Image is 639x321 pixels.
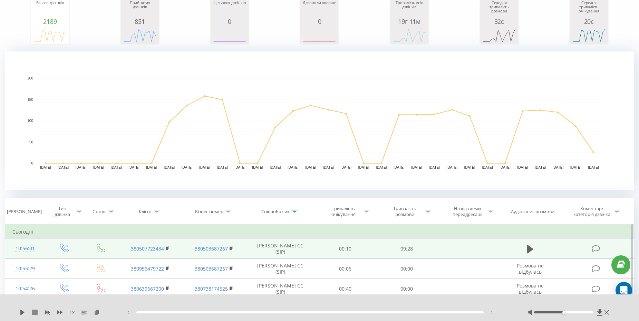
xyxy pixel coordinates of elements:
[341,166,352,169] text: [DATE]
[212,1,247,18] div: Цільових дзвінків
[217,166,228,169] text: [DATE]
[12,242,38,255] div: 10:56:01
[31,161,33,165] text: 0
[246,279,314,299] td: [PERSON_NAME] CC (SIP)
[314,259,376,279] td: 00:06
[394,166,405,169] text: [DATE]
[212,25,247,46] svg: A chart.
[517,282,544,295] span: Розмова не відбулась
[51,206,74,217] div: Тип дзвінка
[246,259,314,279] td: [PERSON_NAME] CC (SIP)
[12,282,38,295] div: 10:54:26
[572,18,606,25] div: 20с
[616,282,632,299] div: Open Intercom Messenger
[482,18,516,25] div: 32с
[302,1,337,18] div: Дзвонили вперше
[588,166,599,169] text: [DATE]
[305,166,316,169] text: [DATE]
[392,25,427,46] svg: A chart.
[482,166,493,169] text: [DATE]
[164,166,175,169] text: [DATE]
[270,166,281,169] text: [DATE]
[482,1,516,18] div: Середня тривалість розмови
[323,166,334,169] text: [DATE]
[246,239,314,259] td: [PERSON_NAME] CC (SIP)
[234,166,245,169] text: [DATE]
[464,166,475,169] text: [DATE]
[146,166,157,169] text: [DATE]
[447,166,458,169] text: [DATE]
[111,166,122,169] text: [DATE]
[123,1,157,18] div: Прийнятих дзвінків
[535,166,546,169] text: [DATE]
[314,239,376,259] td: 00:10
[199,166,210,169] text: [DATE]
[27,76,33,80] text: 200
[261,209,290,215] div: Співробітник
[314,279,376,299] td: 00:40
[376,239,437,259] td: 09:28
[7,209,42,215] div: [PERSON_NAME]
[139,209,152,215] div: Клієнт
[572,206,612,217] div: Коментар/категорія дзвінка
[500,166,511,169] text: [DATE]
[386,206,423,217] div: Тривалість розмови
[128,166,139,169] text: [DATE]
[358,166,369,169] text: [DATE]
[376,279,437,299] td: 00:00
[429,166,440,169] text: [DATE]
[131,245,164,252] a: 380507723434
[482,25,516,46] svg: A chart.
[288,166,299,169] text: [DATE]
[12,262,38,275] div: 10:55:29
[572,25,606,46] svg: A chart.
[511,209,554,215] div: Аудіозапис розмови
[449,206,486,217] div: Назва схеми переадресації
[302,25,337,46] svg: A chart.
[376,259,437,279] td: 00:00
[29,140,33,144] text: 50
[252,166,263,169] text: [DATE]
[69,309,75,316] span: 1 x
[131,285,164,292] a: 380639667200
[6,225,634,239] td: Сьогодні
[376,166,387,169] text: [DATE]
[553,166,564,169] text: [DATE]
[392,1,427,18] div: Тривалість усіх дзвінків
[33,25,67,46] svg: A chart.
[5,51,634,190] svg: A chart.
[195,265,228,272] a: 380503687267
[123,25,157,46] svg: A chart.
[212,18,247,25] div: 0
[33,1,67,18] div: Всього дзвінків
[517,166,528,169] text: [DATE]
[195,285,228,292] a: 380738174525
[302,18,337,25] div: 0
[570,166,581,169] text: [DATE]
[93,209,106,215] div: Статус
[195,209,223,215] div: Бізнес номер
[392,18,427,25] div: 19г 11м
[517,262,544,275] span: Розмова не відбулась
[33,18,67,25] div: 2189
[27,119,33,123] text: 100
[487,309,495,316] span: --:--
[27,98,33,102] text: 150
[182,166,193,169] text: [DATE]
[572,1,606,18] div: Середня тривалість очікування
[411,166,422,169] text: [DATE]
[123,18,157,25] div: 851
[125,309,136,316] span: --:--
[40,166,51,169] text: [DATE]
[195,245,228,252] a: 380503687267
[562,311,565,314] div: Accessibility label
[93,166,104,169] text: [DATE]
